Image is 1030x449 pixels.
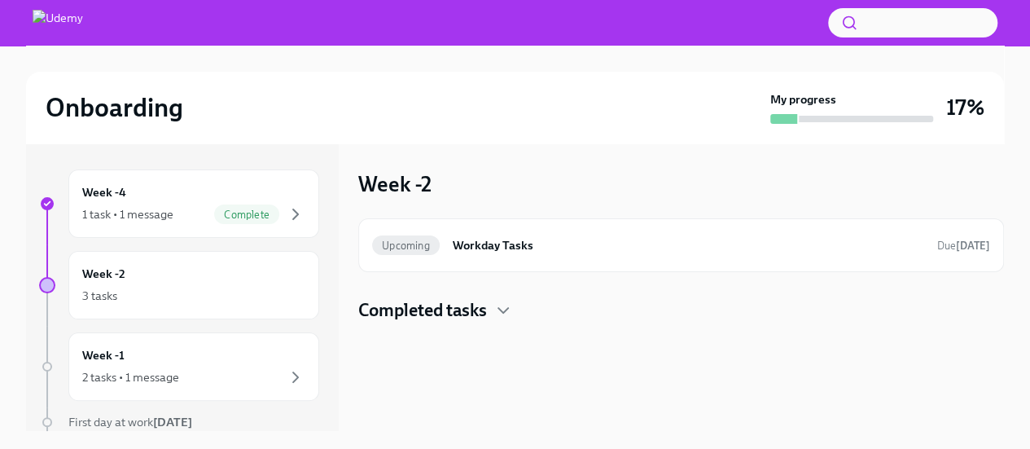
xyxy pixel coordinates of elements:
span: September 2nd, 2025 06:30 [937,238,990,253]
h2: Onboarding [46,91,183,124]
div: 1 task • 1 message [82,206,173,222]
strong: [DATE] [153,415,192,429]
span: Due [937,240,990,252]
h6: Week -1 [82,346,125,364]
h6: Week -2 [82,265,125,283]
h3: Week -2 [358,169,432,199]
a: First day at work[DATE] [39,414,319,430]
strong: My progress [770,91,836,108]
h6: Workday Tasks [453,236,924,254]
span: First day at work [68,415,192,429]
a: Week -12 tasks • 1 message [39,332,319,401]
span: Complete [214,209,279,221]
div: 3 tasks [82,288,117,304]
a: UpcomingWorkday TasksDue[DATE] [372,232,990,258]
h3: 17% [946,93,984,122]
div: Completed tasks [358,298,1004,323]
span: Upcoming [372,240,440,252]
a: Week -41 task • 1 messageComplete [39,169,319,238]
img: Udemy [33,10,83,36]
a: Week -23 tasks [39,251,319,319]
h4: Completed tasks [358,298,487,323]
strong: [DATE] [956,240,990,252]
h6: Week -4 [82,183,126,201]
div: 2 tasks • 1 message [82,369,179,385]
